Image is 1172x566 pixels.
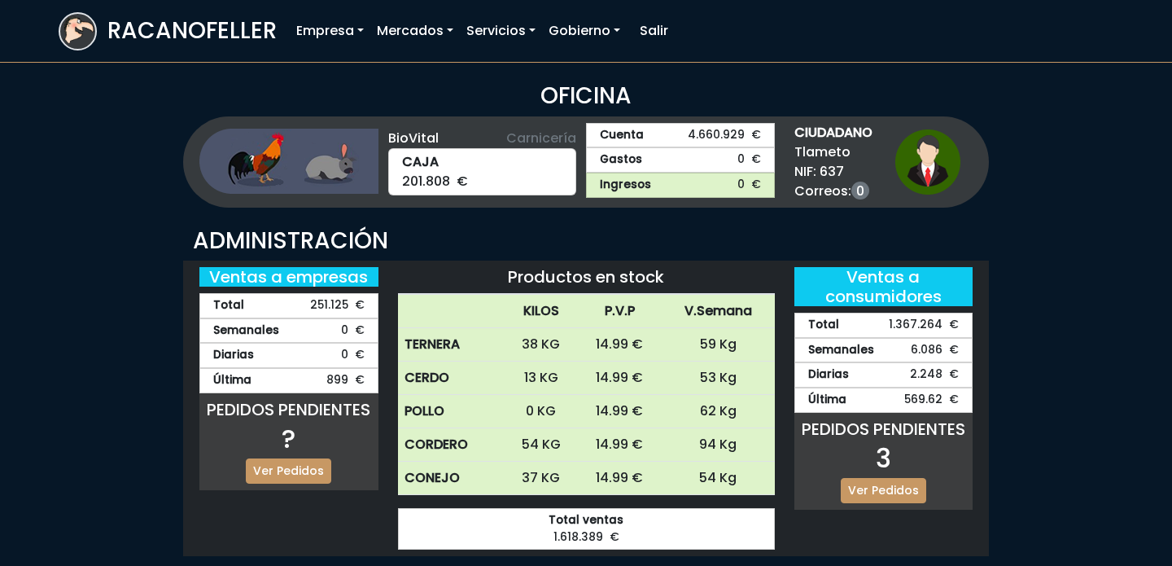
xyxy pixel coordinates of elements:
th: TERNERA [398,328,505,362]
div: 251.125 € [199,293,378,318]
a: Ver Pedidos [246,459,331,484]
td: 0 KG [505,395,578,428]
img: ciudadano1.png [895,129,960,195]
a: Salir [633,15,675,47]
span: NIF: 637 [794,162,872,182]
a: Servicios [460,15,542,47]
a: Cuenta4.660.929 € [586,123,775,148]
td: 14.99 € [578,362,663,395]
td: 14.99 € [578,395,663,428]
div: 1.367.264 € [794,313,973,338]
span: ? [282,420,295,457]
h5: Ventas a empresas [199,267,378,287]
td: 14.99 € [578,428,663,462]
h3: RACANOFELLER [107,17,277,45]
h3: ADMINISTRACIÓN [193,227,979,255]
div: 6.086 € [794,338,973,363]
strong: Total [808,317,839,334]
strong: Diarias [808,366,849,384]
a: Gastos0 € [586,147,775,173]
td: 62 Kg [662,395,775,428]
span: Tlameto [794,143,872,162]
th: POLLO [398,395,505,428]
td: 94 Kg [662,428,775,462]
strong: CAJA [402,152,563,172]
th: CERDO [398,362,505,395]
td: 37 KG [505,462,578,495]
strong: Cuenta [600,127,644,144]
th: P.V.P [578,295,663,328]
img: logoracarojo.png [60,14,95,45]
td: 13 KG [505,362,578,395]
a: RACANOFELLER [59,8,277,55]
h3: OFICINA [59,82,1113,110]
strong: Total ventas [412,512,761,529]
td: 38 KG [505,328,578,362]
div: 0 € [199,318,378,344]
strong: Última [808,392,846,409]
div: 201.808 € [388,148,577,195]
strong: Última [213,372,251,389]
th: CONEJO [398,462,505,495]
strong: Total [213,297,244,314]
div: BioVital [388,129,577,148]
td: 54 KG [505,428,578,462]
span: Carnicería [506,129,576,148]
h5: PEDIDOS PENDIENTES [794,419,973,439]
div: 899 € [199,368,378,393]
a: Ingresos0 € [586,173,775,198]
a: Empresa [290,15,370,47]
th: CORDERO [398,428,505,462]
td: 59 Kg [662,328,775,362]
strong: Ingresos [600,177,651,194]
th: KILOS [505,295,578,328]
strong: Semanales [213,322,279,340]
a: Mercados [370,15,460,47]
td: 54 Kg [662,462,775,495]
td: 53 Kg [662,362,775,395]
td: 14.99 € [578,328,663,362]
strong: Semanales [808,342,874,359]
a: Ver Pedidos [841,478,926,503]
div: 0 € [199,343,378,368]
h5: PEDIDOS PENDIENTES [199,400,378,419]
th: V.Semana [662,295,775,328]
span: Correos: [794,182,872,201]
a: Gobierno [542,15,627,47]
h5: Ventas a consumidores [794,267,973,306]
span: 3 [876,440,891,476]
a: 0 [851,182,869,200]
h5: Productos en stock [398,267,775,287]
div: 1.618.389 € [398,508,775,550]
img: ganaderia.png [199,129,378,194]
strong: Gastos [600,151,642,169]
strong: CIUDADANO [794,123,872,143]
td: 14.99 € [578,462,663,495]
div: 569.62 € [794,388,973,413]
div: 2.248 € [794,362,973,388]
strong: Diarias [213,347,254,364]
